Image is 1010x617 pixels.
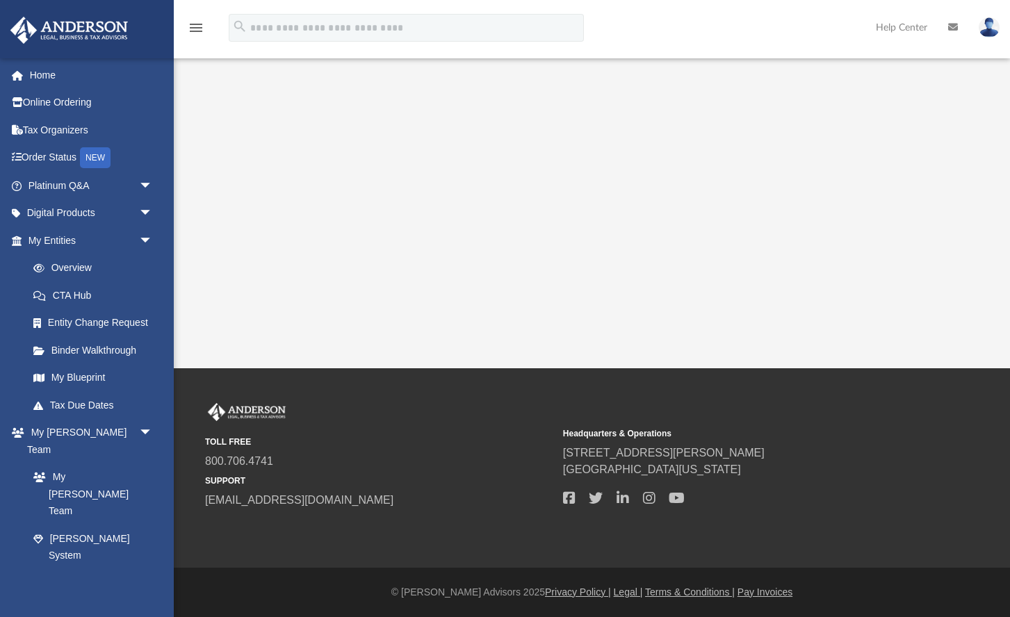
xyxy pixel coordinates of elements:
[563,463,741,475] a: [GEOGRAPHIC_DATA][US_STATE]
[19,364,167,392] a: My Blueprint
[205,494,393,506] a: [EMAIL_ADDRESS][DOMAIN_NAME]
[139,227,167,255] span: arrow_drop_down
[19,254,174,282] a: Overview
[10,172,174,199] a: Platinum Q&Aarrow_drop_down
[205,475,553,487] small: SUPPORT
[205,436,553,448] small: TOLL FREE
[19,336,174,364] a: Binder Walkthrough
[563,427,911,440] small: Headquarters & Operations
[6,17,132,44] img: Anderson Advisors Platinum Portal
[232,19,247,34] i: search
[19,281,174,309] a: CTA Hub
[10,116,174,144] a: Tax Organizers
[205,403,288,421] img: Anderson Advisors Platinum Portal
[10,419,167,463] a: My [PERSON_NAME] Teamarrow_drop_down
[205,455,273,467] a: 800.706.4741
[139,199,167,228] span: arrow_drop_down
[139,419,167,447] span: arrow_drop_down
[10,227,174,254] a: My Entitiesarrow_drop_down
[19,309,174,337] a: Entity Change Request
[19,391,174,419] a: Tax Due Dates
[545,586,611,598] a: Privacy Policy |
[738,586,792,598] a: Pay Invoices
[563,447,765,459] a: [STREET_ADDRESS][PERSON_NAME]
[19,463,160,525] a: My [PERSON_NAME] Team
[10,144,174,172] a: Order StatusNEW
[645,586,735,598] a: Terms & Conditions |
[174,585,1010,600] div: © [PERSON_NAME] Advisors 2025
[188,19,204,36] i: menu
[10,61,174,89] a: Home
[979,17,1000,38] img: User Pic
[19,569,167,597] a: Client Referrals
[10,89,174,117] a: Online Ordering
[80,147,111,168] div: NEW
[10,199,174,227] a: Digital Productsarrow_drop_down
[614,586,643,598] a: Legal |
[139,172,167,200] span: arrow_drop_down
[188,26,204,36] a: menu
[19,525,167,569] a: [PERSON_NAME] System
